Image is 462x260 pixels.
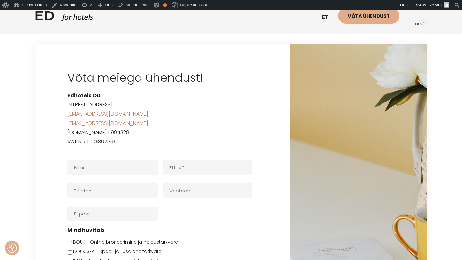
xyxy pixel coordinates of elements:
[163,3,167,7] div: OK
[67,227,104,234] label: Mind huvitab
[67,110,148,118] a: [EMAIL_ADDRESS][DOMAIN_NAME]
[73,239,178,246] label: BOUK - Online broneerimine ja haldustarkvara
[7,243,17,253] button: Nõusolekueelistused
[67,160,158,175] input: Nimi
[163,183,253,198] input: Veebileht
[35,10,93,26] a: ED HOTELS
[319,10,338,25] a: et
[67,69,258,86] h3: Võta meiega ühendust!
[409,22,427,26] span: Menüü
[7,243,17,253] img: Revisit consent button
[67,92,100,99] strong: Edhotels OÜ
[67,183,158,198] input: Telefon
[163,160,253,175] input: Ettevõtte
[73,248,162,255] label: BOUK SPA - Spaa- ja ilusalongitarkvara
[409,8,427,26] a: Menüü
[67,119,148,127] a: [EMAIL_ADDRESS][DOMAIN_NAME]
[67,91,258,147] p: [STREET_ADDRESS] [DOMAIN_NAME] 11994328 VAT No: EE101397159
[67,207,158,221] input: E-post
[338,8,399,24] a: Võta ühendust
[407,3,442,7] span: [PERSON_NAME]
